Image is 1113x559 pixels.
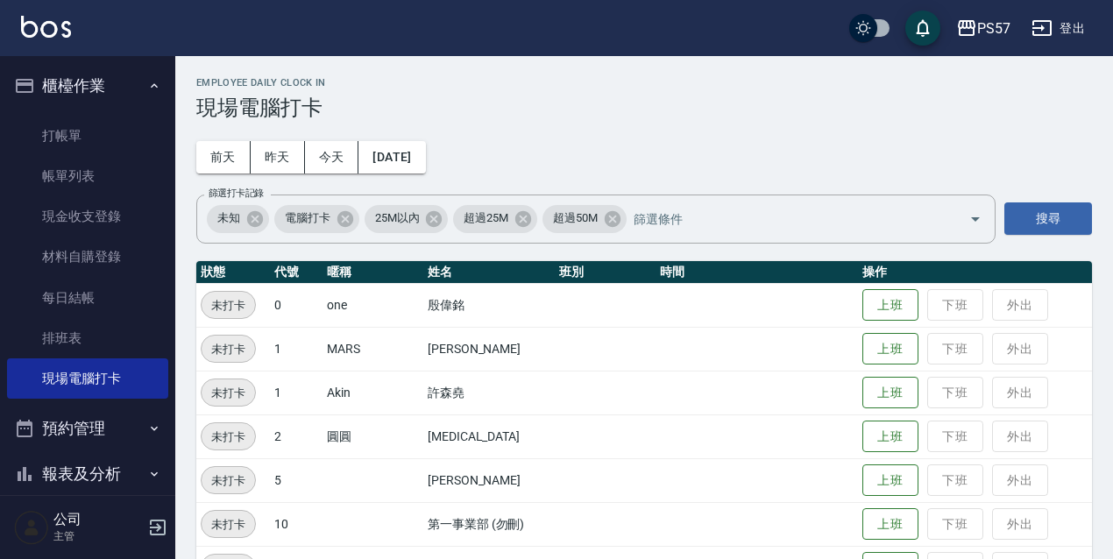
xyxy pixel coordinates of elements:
[358,141,425,173] button: [DATE]
[202,384,255,402] span: 未打卡
[196,261,270,284] th: 狀態
[862,464,918,497] button: 上班
[270,502,323,546] td: 10
[14,510,49,545] img: Person
[53,528,143,544] p: 主管
[656,261,857,284] th: 時間
[1004,202,1092,235] button: 搜尋
[555,261,656,284] th: 班別
[423,414,555,458] td: [MEDICAL_DATA]
[323,371,423,414] td: Akin
[453,209,519,227] span: 超過25M
[858,261,1092,284] th: 操作
[905,11,940,46] button: save
[270,283,323,327] td: 0
[453,205,537,233] div: 超過25M
[196,141,251,173] button: 前天
[862,333,918,365] button: 上班
[423,283,555,327] td: 殷偉銘
[202,296,255,315] span: 未打卡
[202,340,255,358] span: 未打卡
[323,261,423,284] th: 暱稱
[251,141,305,173] button: 昨天
[977,18,1010,39] div: PS57
[270,414,323,458] td: 2
[207,205,269,233] div: 未知
[423,458,555,502] td: [PERSON_NAME]
[423,502,555,546] td: 第一事業部 (勿刪)
[862,377,918,409] button: 上班
[209,187,264,200] label: 篩選打卡記錄
[270,261,323,284] th: 代號
[862,421,918,453] button: 上班
[21,16,71,38] img: Logo
[274,205,359,233] div: 電腦打卡
[7,358,168,399] a: 現場電腦打卡
[202,471,255,490] span: 未打卡
[423,371,555,414] td: 許森堯
[862,508,918,541] button: 上班
[1024,12,1092,45] button: 登出
[949,11,1017,46] button: PS57
[7,156,168,196] a: 帳單列表
[202,515,255,534] span: 未打卡
[323,414,423,458] td: 圓圓
[270,327,323,371] td: 1
[862,289,918,322] button: 上班
[274,209,341,227] span: 電腦打卡
[542,205,627,233] div: 超過50M
[196,77,1092,88] h2: Employee Daily Clock In
[365,209,430,227] span: 25M以內
[7,196,168,237] a: 現金收支登錄
[270,371,323,414] td: 1
[7,116,168,156] a: 打帳單
[7,406,168,451] button: 預約管理
[7,451,168,497] button: 報表及分析
[365,205,449,233] div: 25M以內
[202,428,255,446] span: 未打卡
[53,511,143,528] h5: 公司
[542,209,608,227] span: 超過50M
[323,327,423,371] td: MARS
[270,458,323,502] td: 5
[7,237,168,277] a: 材料自購登錄
[207,209,251,227] span: 未知
[7,318,168,358] a: 排班表
[7,63,168,109] button: 櫃檯作業
[196,96,1092,120] h3: 現場電腦打卡
[961,205,989,233] button: Open
[305,141,359,173] button: 今天
[323,283,423,327] td: one
[423,261,555,284] th: 姓名
[423,327,555,371] td: [PERSON_NAME]
[629,203,939,234] input: 篩選條件
[7,278,168,318] a: 每日結帳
